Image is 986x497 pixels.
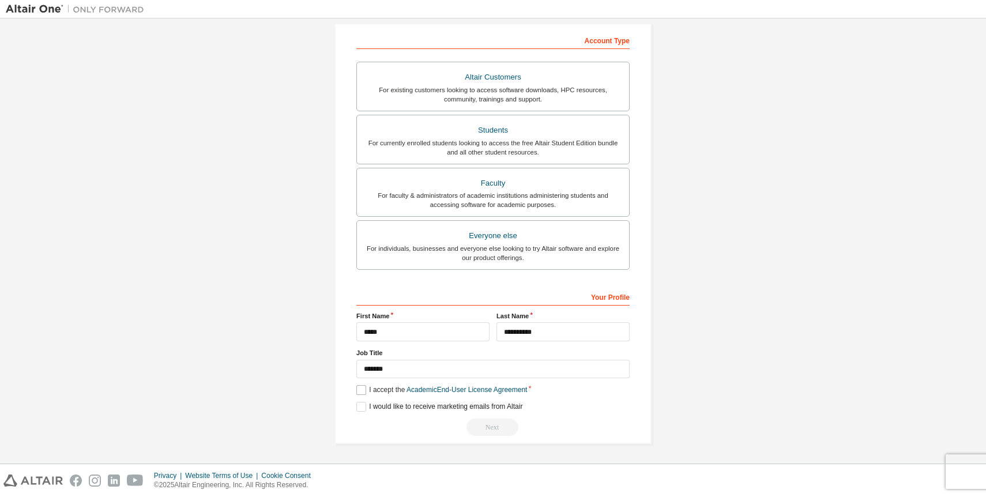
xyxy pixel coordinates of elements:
img: Altair One [6,3,150,15]
label: I would like to receive marketing emails from Altair [356,402,522,412]
img: instagram.svg [89,475,101,487]
div: Privacy [154,471,185,480]
div: Faculty [364,175,622,191]
div: For existing customers looking to access software downloads, HPC resources, community, trainings ... [364,85,622,104]
div: Everyone else [364,228,622,244]
div: Account Type [356,31,630,49]
img: facebook.svg [70,475,82,487]
label: Job Title [356,348,630,357]
div: Altair Customers [364,69,622,85]
label: First Name [356,311,490,321]
a: Academic End-User License Agreement [407,386,527,394]
div: For faculty & administrators of academic institutions administering students and accessing softwa... [364,191,622,209]
div: For currently enrolled students looking to access the free Altair Student Edition bundle and all ... [364,138,622,157]
div: For individuals, businesses and everyone else looking to try Altair software and explore our prod... [364,244,622,262]
img: linkedin.svg [108,475,120,487]
div: Students [364,122,622,138]
div: Your Profile [356,287,630,306]
img: altair_logo.svg [3,475,63,487]
img: youtube.svg [127,475,144,487]
p: © 2025 Altair Engineering, Inc. All Rights Reserved. [154,480,318,490]
div: Cookie Consent [261,471,317,480]
label: Last Name [496,311,630,321]
div: Read and acccept EULA to continue [356,419,630,436]
div: Website Terms of Use [185,471,261,480]
label: I accept the [356,385,527,395]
